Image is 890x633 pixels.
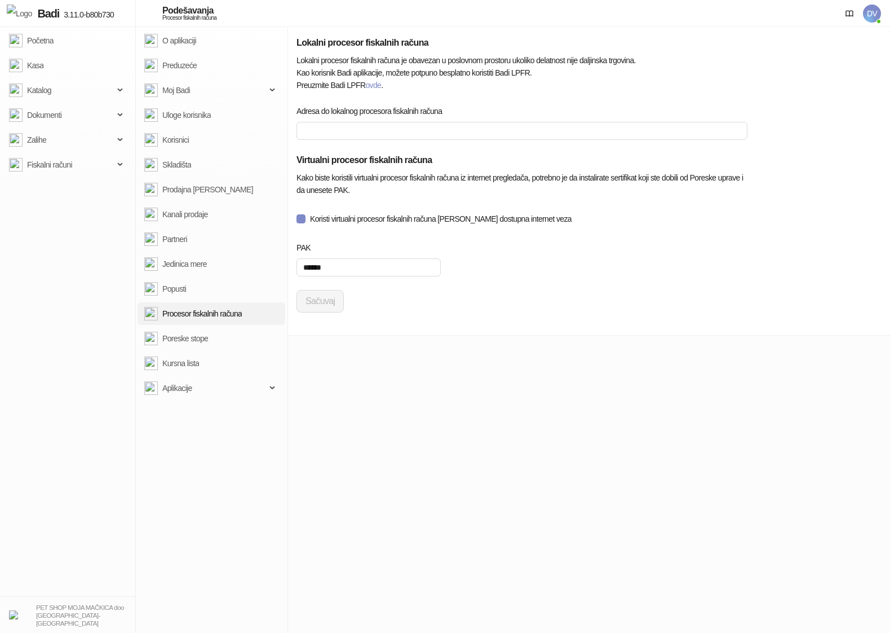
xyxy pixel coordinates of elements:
a: Jedinica mere [144,253,207,275]
span: Zalihe [27,129,46,151]
h5: Lokalni procesor fiskalnih računa [296,36,747,50]
a: Skladišta [144,153,191,176]
span: Dokumenti [27,104,61,126]
span: Aplikacije [162,377,192,399]
a: O aplikaciji [144,29,196,52]
a: Poreske stope [144,327,208,350]
a: Preduzeće [144,54,197,77]
button: Sačuvaj [296,290,344,313]
a: Popusti [144,278,186,300]
a: Procesor fiskalnih računa [144,302,242,325]
small: PET SHOP MOJA MAČKICA doo [GEOGRAPHIC_DATA]-[GEOGRAPHIC_DATA] [36,604,124,627]
span: DV [863,5,881,23]
div: Procesor fiskalnih računa [162,15,216,21]
span: Katalog [27,79,51,102]
span: Fiskalni računi [27,153,72,176]
a: Početna [9,29,54,52]
span: Koristi virtualni procesor fiskalnih računa [PERSON_NAME] dostupna internet veza [305,213,576,225]
div: Lokalni procesor fiskalnih računa je obavezan u poslovnom prostoru ukoliko delatnost nije daljins... [296,54,747,91]
span: 3.11.0-b80b730 [59,10,114,19]
input: Adresa do lokalnog procesora fiskalnih računa [296,122,747,140]
label: PAK [296,241,318,254]
a: Kursna lista [144,352,199,375]
input: PAK [296,258,441,276]
label: Adresa do lokalnog procesora fiskalnih računa [296,105,450,117]
span: Moj Badi [162,79,190,102]
img: Logo [7,5,32,23]
a: Kasa [9,54,43,77]
a: Korisnici [144,129,189,151]
a: Prodajna [PERSON_NAME] [144,178,253,201]
a: Dokumentacija [840,5,858,23]
a: Uloge korisnika [144,104,211,126]
a: Partneri [144,228,187,250]
h5: Virtualni procesor fiskalnih računa [296,153,747,167]
div: Kako biste koristili virtualni procesor fiskalnih računa iz internet pregledača, potrebno je da i... [296,172,747,196]
img: 64x64-companyLogo-b2da54f3-9bca-40b5-bf51-3603918ec158.png [9,610,18,619]
a: ovde [365,81,381,90]
div: Podešavanja [162,6,216,15]
a: Kanali prodaje [144,203,208,226]
span: Badi [38,7,60,20]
